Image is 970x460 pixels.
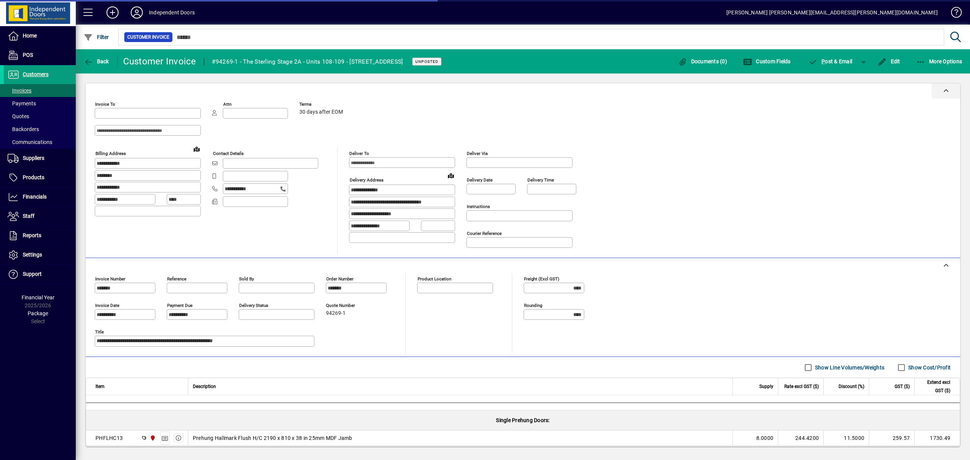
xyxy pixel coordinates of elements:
[299,102,345,107] span: Terms
[326,310,346,316] span: 94269-1
[907,364,951,371] label: Show Cost/Profit
[299,109,343,115] span: 30 days after EOM
[4,149,76,168] a: Suppliers
[809,58,853,64] span: ost & Email
[95,276,125,282] mat-label: Invoice number
[23,33,37,39] span: Home
[4,207,76,226] a: Staff
[95,382,105,391] span: Item
[23,213,34,219] span: Staff
[467,204,490,209] mat-label: Instructions
[100,6,125,19] button: Add
[869,430,914,446] td: 259.57
[326,303,371,308] span: Quote number
[876,55,902,68] button: Edit
[123,55,196,67] div: Customer Invoice
[726,6,938,19] div: [PERSON_NAME] [PERSON_NAME][EMAIL_ADDRESS][PERSON_NAME][DOMAIN_NAME]
[445,169,457,181] a: View on map
[95,303,119,308] mat-label: Invoice date
[22,294,55,300] span: Financial Year
[326,276,354,282] mat-label: Order number
[756,434,774,442] span: 8.0000
[8,88,31,94] span: Invoices
[467,231,502,236] mat-label: Courier Reference
[127,33,169,41] span: Customer Invoice
[741,55,793,68] button: Custom Fields
[4,46,76,65] a: POS
[23,194,47,200] span: Financials
[95,102,115,107] mat-label: Invoice To
[95,434,123,442] div: PHFLHC13
[4,123,76,136] a: Backorders
[4,246,76,264] a: Settings
[239,303,268,308] mat-label: Delivery status
[783,434,819,442] div: 244.4200
[23,52,33,58] span: POS
[4,84,76,97] a: Invoices
[23,71,48,77] span: Customers
[4,265,76,284] a: Support
[916,58,962,64] span: More Options
[8,126,39,132] span: Backorders
[28,310,48,316] span: Package
[4,136,76,149] a: Communications
[84,34,109,40] span: Filter
[878,58,900,64] span: Edit
[84,58,109,64] span: Back
[349,151,369,156] mat-label: Deliver To
[418,276,451,282] mat-label: Product location
[95,329,104,335] mat-label: Title
[212,56,403,68] div: #94269-1 - The Sterling Stage 2A - Units 108-109 - [STREET_ADDRESS]
[149,6,195,19] div: Independent Doors
[759,382,773,391] span: Supply
[8,139,52,145] span: Communications
[524,276,559,282] mat-label: Freight (excl GST)
[945,2,961,26] a: Knowledge Base
[193,382,216,391] span: Description
[415,59,438,64] span: Unposted
[4,168,76,187] a: Products
[193,434,352,442] span: Prehung Hallmark Flush H/C 2190 x 810 x 38 in 25mm MDF Jamb
[4,97,76,110] a: Payments
[524,303,542,308] mat-label: Rounding
[919,378,950,395] span: Extend excl GST ($)
[784,382,819,391] span: Rate excl GST ($)
[167,303,192,308] mat-label: Payment due
[23,155,44,161] span: Suppliers
[676,55,729,68] button: Documents (0)
[821,58,825,64] span: P
[82,55,111,68] button: Back
[82,30,111,44] button: Filter
[4,226,76,245] a: Reports
[4,188,76,207] a: Financials
[805,55,856,68] button: Post & Email
[167,276,186,282] mat-label: Reference
[743,58,791,64] span: Custom Fields
[23,174,44,180] span: Products
[914,430,960,446] td: 1730.49
[823,430,869,446] td: 11.5000
[8,100,36,106] span: Payments
[839,382,864,391] span: Discount (%)
[467,151,488,156] mat-label: Deliver via
[914,55,964,68] button: More Options
[8,113,29,119] span: Quotes
[527,177,554,183] mat-label: Delivery time
[86,410,960,430] div: Single Prehung Doors:
[895,382,910,391] span: GST ($)
[23,271,42,277] span: Support
[23,232,41,238] span: Reports
[239,276,254,282] mat-label: Sold by
[4,110,76,123] a: Quotes
[148,434,156,442] span: Christchurch
[467,177,493,183] mat-label: Delivery date
[4,27,76,45] a: Home
[191,143,203,155] a: View on map
[814,364,884,371] label: Show Line Volumes/Weights
[76,55,117,68] app-page-header-button: Back
[23,252,42,258] span: Settings
[223,102,232,107] mat-label: Attn
[125,6,149,19] button: Profile
[678,58,727,64] span: Documents (0)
